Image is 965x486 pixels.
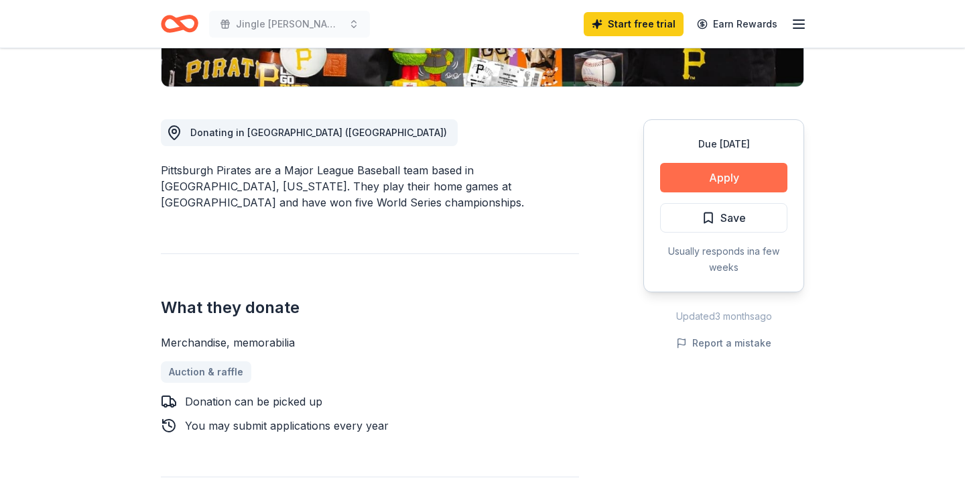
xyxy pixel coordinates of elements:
[643,308,804,324] div: Updated 3 months ago
[720,209,746,227] span: Save
[660,243,787,276] div: Usually responds in a few weeks
[161,335,579,351] div: Merchandise, memorabilia
[676,335,771,351] button: Report a mistake
[689,12,785,36] a: Earn Rewards
[185,393,322,410] div: Donation can be picked up
[236,16,343,32] span: Jingle [PERSON_NAME]
[161,162,579,210] div: Pittsburgh Pirates are a Major League Baseball team based in [GEOGRAPHIC_DATA], [US_STATE]. They ...
[660,203,787,233] button: Save
[185,418,389,434] div: You may submit applications every year
[660,163,787,192] button: Apply
[161,8,198,40] a: Home
[190,127,447,138] span: Donating in [GEOGRAPHIC_DATA] ([GEOGRAPHIC_DATA])
[660,136,787,152] div: Due [DATE]
[161,361,251,383] a: Auction & raffle
[584,12,684,36] a: Start free trial
[161,297,579,318] h2: What they donate
[209,11,370,38] button: Jingle [PERSON_NAME]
